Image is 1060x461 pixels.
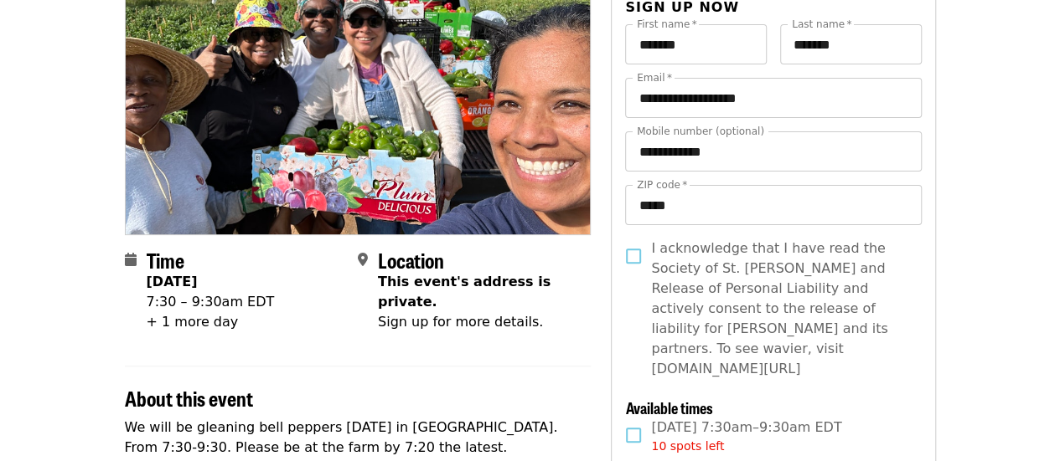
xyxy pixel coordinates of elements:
[378,274,551,310] span: This event's address is private.
[651,238,907,379] span: I acknowledge that I have read the Society of St. [PERSON_NAME] and Release of Personal Liability...
[625,185,921,225] input: ZIP code
[637,126,764,136] label: Mobile number (optional)
[147,274,198,289] strong: [DATE]
[780,24,922,64] input: Last name
[147,292,275,312] div: 7:30 – 9:30am EDT
[625,24,767,64] input: First name
[637,180,687,190] label: ZIP code
[378,245,444,274] span: Location
[147,312,275,332] div: + 1 more day
[637,73,672,83] label: Email
[125,417,592,458] p: We will be gleaning bell peppers [DATE] in [GEOGRAPHIC_DATA]. From 7:30-9:30. Please be at the fa...
[125,383,253,412] span: About this event
[625,397,712,418] span: Available times
[625,78,921,118] input: Email
[637,19,697,29] label: First name
[378,314,543,330] span: Sign up for more details.
[792,19,851,29] label: Last name
[625,131,921,172] input: Mobile number (optional)
[358,252,368,268] i: map-marker-alt icon
[651,439,724,453] span: 10 spots left
[147,245,184,274] span: Time
[651,417,841,455] span: [DATE] 7:30am–9:30am EDT
[125,252,137,268] i: calendar icon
